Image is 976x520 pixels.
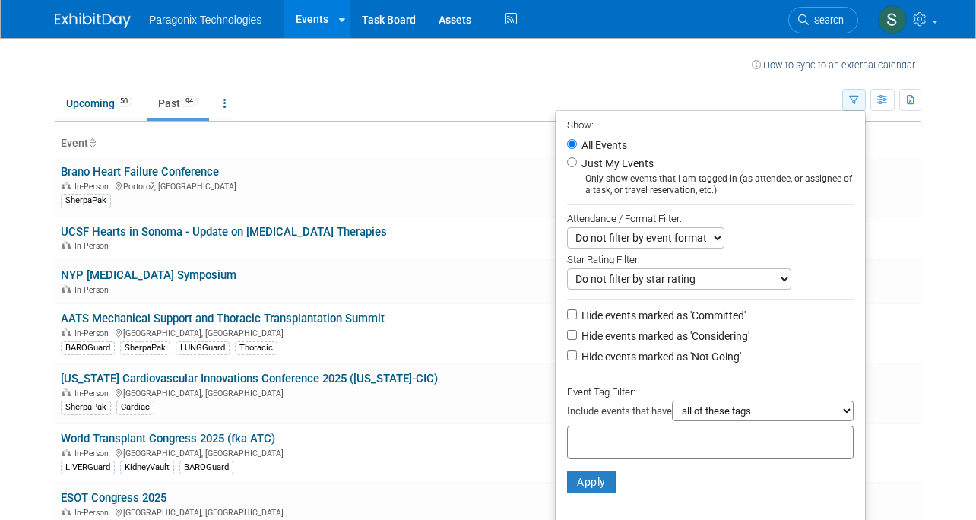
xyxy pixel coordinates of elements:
[578,156,654,171] label: Just My Events
[578,349,741,364] label: Hide events marked as 'Not Going'
[147,89,209,118] a: Past94
[809,14,844,26] span: Search
[116,96,132,107] span: 50
[61,461,115,474] div: LIVERGuard
[578,328,749,344] label: Hide events marked as 'Considering'
[567,173,854,196] div: Only show events that I am tagged in (as attendee, or assignee of a task, or travel reservation, ...
[62,449,71,456] img: In-Person Event
[62,388,71,396] img: In-Person Event
[74,508,113,518] span: In-Person
[61,506,569,518] div: [GEOGRAPHIC_DATA], [GEOGRAPHIC_DATA]
[567,210,854,227] div: Attendance / Format Filter:
[120,341,170,355] div: SherpaPak
[567,401,854,426] div: Include events that have
[61,268,236,282] a: NYP [MEDICAL_DATA] Symposium
[149,14,261,26] span: Paragonix Technologies
[61,491,166,505] a: ESOT Congress 2025
[878,5,907,34] img: Shauna Hagemann
[55,13,131,28] img: ExhibitDay
[578,308,746,323] label: Hide events marked as 'Committed'
[62,328,71,336] img: In-Person Event
[578,140,627,151] label: All Events
[74,182,113,192] span: In-Person
[55,89,144,118] a: Upcoming50
[55,131,575,157] th: Event
[61,401,111,414] div: SherpaPak
[62,508,71,515] img: In-Person Event
[181,96,198,107] span: 94
[235,341,277,355] div: Thoracic
[74,285,113,295] span: In-Person
[120,461,174,474] div: KidneyVault
[61,341,115,355] div: BAROGuard
[61,386,569,398] div: [GEOGRAPHIC_DATA], [GEOGRAPHIC_DATA]
[88,137,96,149] a: Sort by Event Name
[62,241,71,249] img: In-Person Event
[752,59,921,71] a: How to sync to an external calendar...
[567,471,616,493] button: Apply
[61,165,219,179] a: Brano Heart Failure Conference
[61,225,387,239] a: UCSF Hearts in Sonoma - Update on [MEDICAL_DATA] Therapies
[74,449,113,458] span: In-Person
[567,249,854,268] div: Star Rating Filter:
[176,341,230,355] div: LUNGGuard
[62,182,71,189] img: In-Person Event
[61,326,569,338] div: [GEOGRAPHIC_DATA], [GEOGRAPHIC_DATA]
[61,446,569,458] div: [GEOGRAPHIC_DATA], [GEOGRAPHIC_DATA]
[61,372,438,385] a: [US_STATE] Cardiovascular Innovations Conference 2025 ([US_STATE]-CIC)
[116,401,154,414] div: Cardiac
[788,7,858,33] a: Search
[61,179,569,192] div: Portorož, [GEOGRAPHIC_DATA]
[567,115,854,134] div: Show:
[74,388,113,398] span: In-Person
[62,285,71,293] img: In-Person Event
[74,328,113,338] span: In-Person
[179,461,233,474] div: BAROGuard
[61,194,111,208] div: SherpaPak
[61,312,385,325] a: AATS Mechanical Support and Thoracic Transplantation Summit
[567,383,854,401] div: Event Tag Filter:
[61,432,275,445] a: World Transplant Congress 2025 (fka ATC)
[74,241,113,251] span: In-Person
